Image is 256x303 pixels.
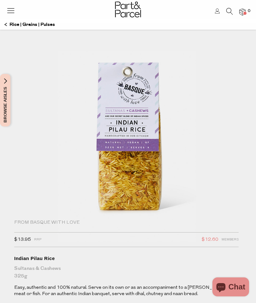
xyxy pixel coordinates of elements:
[14,236,31,244] span: $13.95
[14,220,239,226] div: From Basque With Love
[115,2,141,17] img: Part&Parcel
[222,236,239,244] span: Members
[14,285,239,297] p: Easy, authentic and 100% natural. Serve on its own or as an accompaniment to a [PERSON_NAME], mea...
[14,255,239,262] div: Indian Pilau Rice
[202,236,218,244] span: $12.60
[239,9,246,15] a: 0
[33,29,223,253] img: Indian Pilau Rice
[14,265,239,280] div: Sultanas & Cashews 325g
[210,277,251,298] inbox-online-store-chat: Shopify online store chat
[246,8,252,14] span: 0
[4,19,55,30] a: Rice | Grains | Pulses
[34,236,41,244] span: RRP
[2,74,9,126] span: Browse Aisles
